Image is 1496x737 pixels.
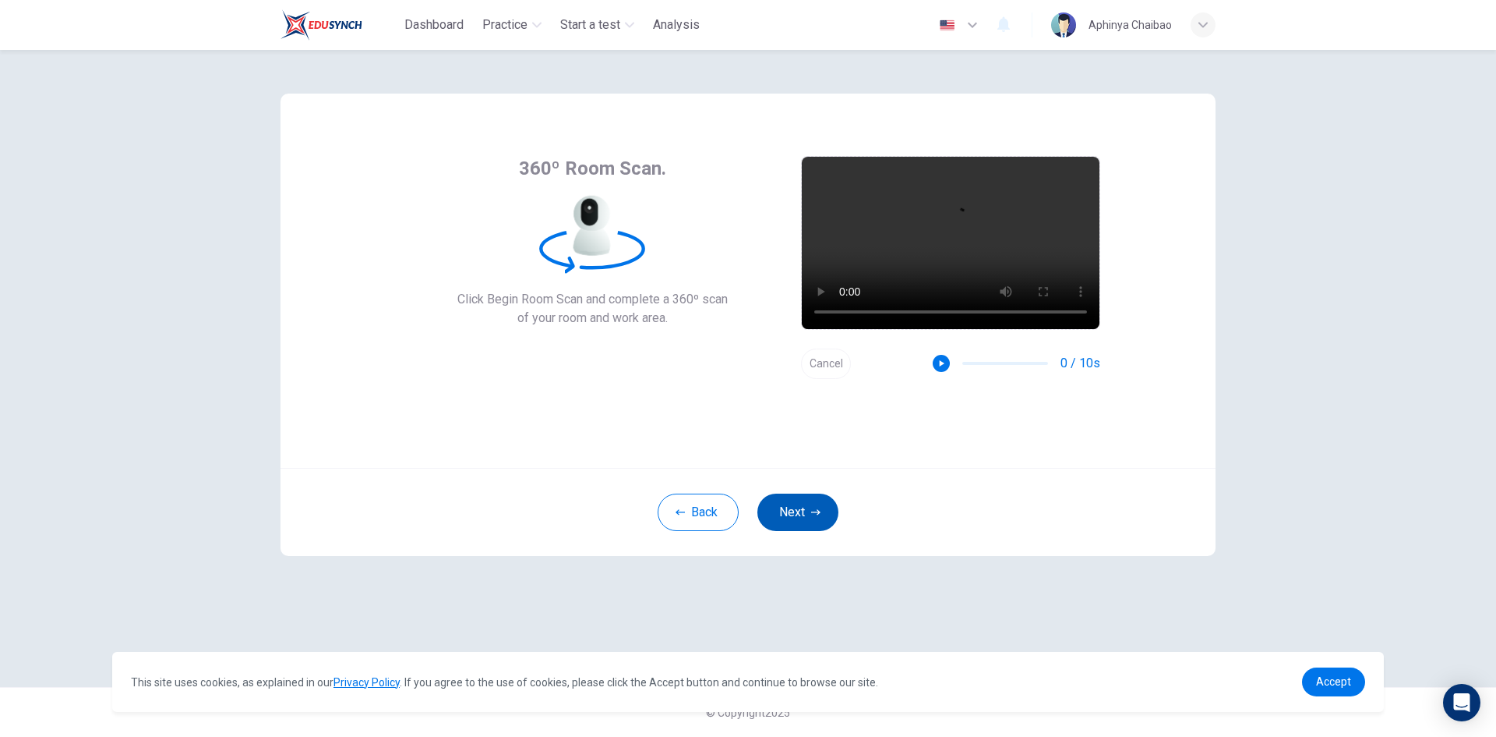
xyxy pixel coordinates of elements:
span: Accept [1316,675,1351,688]
button: Start a test [554,11,640,39]
a: dismiss cookie message [1302,668,1365,696]
span: Dashboard [404,16,464,34]
div: Open Intercom Messenger [1443,684,1480,721]
button: Practice [476,11,548,39]
div: Aphinya Chaibao [1088,16,1172,34]
button: Next [757,494,838,531]
button: Cancel [801,349,851,379]
span: © Copyright 2025 [706,707,790,719]
span: Analysis [653,16,700,34]
span: of your room and work area. [457,309,728,328]
button: Analysis [647,11,706,39]
span: Start a test [560,16,620,34]
div: cookieconsent [112,652,1384,712]
img: Train Test logo [280,9,362,41]
img: Profile picture [1051,12,1076,37]
span: 0 / 10s [1060,354,1100,373]
a: Train Test logo [280,9,398,41]
span: Practice [482,16,527,34]
span: 360º Room Scan. [519,156,666,181]
a: Privacy Policy [333,676,400,689]
img: en [937,19,957,31]
span: Click Begin Room Scan and complete a 360º scan [457,290,728,309]
button: Back [658,494,739,531]
span: This site uses cookies, as explained in our . If you agree to the use of cookies, please click th... [131,676,878,689]
button: Dashboard [398,11,470,39]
